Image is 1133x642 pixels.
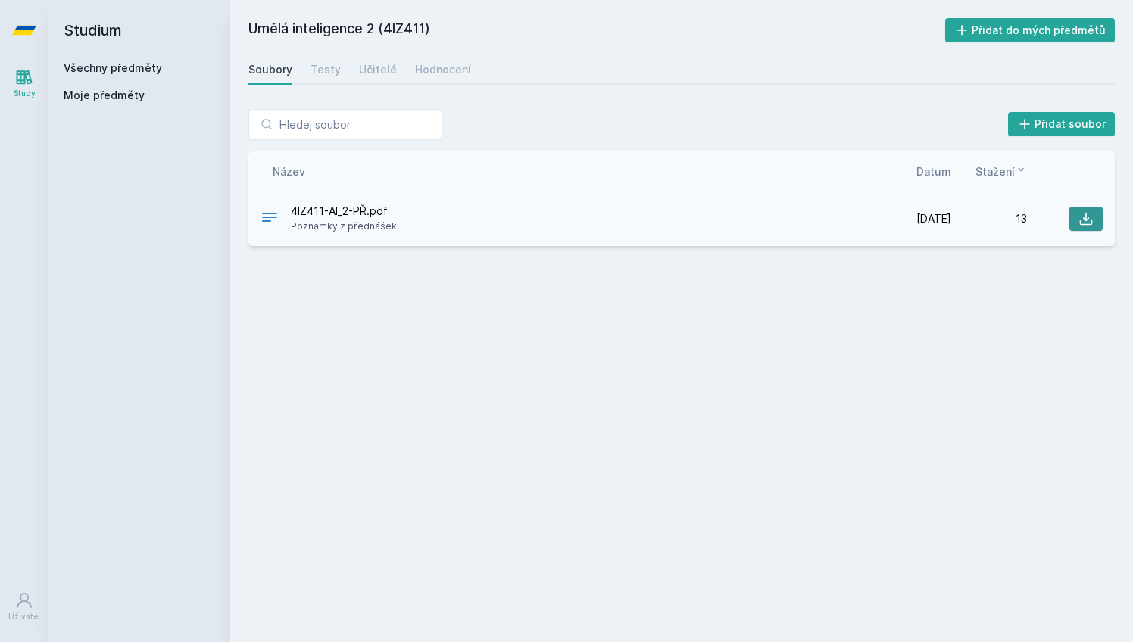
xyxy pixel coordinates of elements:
a: Uživatel [3,584,45,630]
span: Moje předměty [64,88,145,103]
div: 13 [951,211,1027,226]
a: Study [3,61,45,107]
a: Všechny předměty [64,61,162,74]
div: PDF [261,208,279,230]
div: Soubory [248,62,292,77]
a: Testy [311,55,341,85]
span: [DATE] [916,211,951,226]
span: Stažení [975,164,1015,179]
input: Hledej soubor [248,109,442,139]
a: Hodnocení [415,55,471,85]
button: Přidat soubor [1008,112,1116,136]
span: Poznámky z přednášek [291,219,397,234]
button: Datum [916,164,951,179]
div: Učitelé [359,62,397,77]
button: Stažení [975,164,1027,179]
span: 4IZ411-AI_2-PŘ.pdf [291,204,397,219]
button: Přidat do mých předmětů [945,18,1116,42]
div: Testy [311,62,341,77]
div: Uživatel [8,611,40,622]
a: Učitelé [359,55,397,85]
button: Název [273,164,305,179]
a: Soubory [248,55,292,85]
div: Hodnocení [415,62,471,77]
div: Study [14,88,36,99]
h2: Umělá inteligence 2 (4IZ411) [248,18,945,42]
